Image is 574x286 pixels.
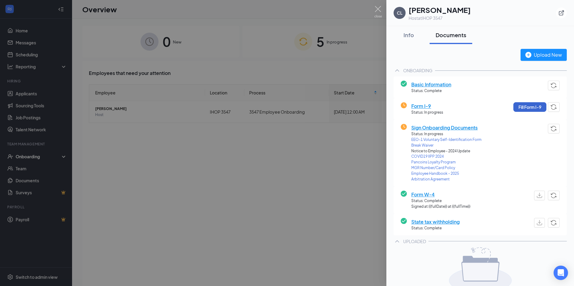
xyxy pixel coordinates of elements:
[411,177,482,182] a: Arbitration Agreement
[411,191,470,198] span: Form W-4
[411,102,443,110] span: Form I-9
[411,198,470,204] span: Status: Complete
[411,143,482,148] a: Break Waiver
[513,102,546,112] button: Fill Form I-9
[411,154,482,159] a: COVID19 IIPP 2024
[403,67,433,73] div: ONBOARDING
[411,204,470,210] span: Signed at: {{fullDate}} at {{fullTime}}
[558,10,564,16] svg: ExternalLink
[411,131,482,137] span: Status: In progress
[411,171,482,177] a: Employee Handbook - 2025
[400,31,418,39] div: Info
[556,7,567,18] button: ExternalLink
[411,137,482,143] a: EEO-1 Voluntary Self-Identification Form
[403,238,426,244] div: UPLOADED
[411,165,482,171] a: MGR Number/Card Policy
[411,225,460,231] span: Status: Complete
[554,266,568,280] div: Open Intercom Messenger
[409,15,471,21] div: Host at IHOP 3547
[521,49,567,61] button: Upload New
[394,238,401,245] svg: ChevronUp
[525,51,562,58] div: Upload New
[411,124,482,131] span: Sign Onboarding Documents
[411,110,443,115] span: Status: In progress
[397,10,403,16] div: CL
[411,81,451,88] span: Basic Information
[394,67,401,74] svg: ChevronUp
[411,218,460,225] span: State tax withholding
[409,5,471,15] h1: [PERSON_NAME]
[411,88,451,94] span: Status: Complete
[411,148,482,154] span: Notice to Employee - 2024 Update
[436,31,466,39] div: Documents
[411,159,482,165] a: Pancoins Loyalty Program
